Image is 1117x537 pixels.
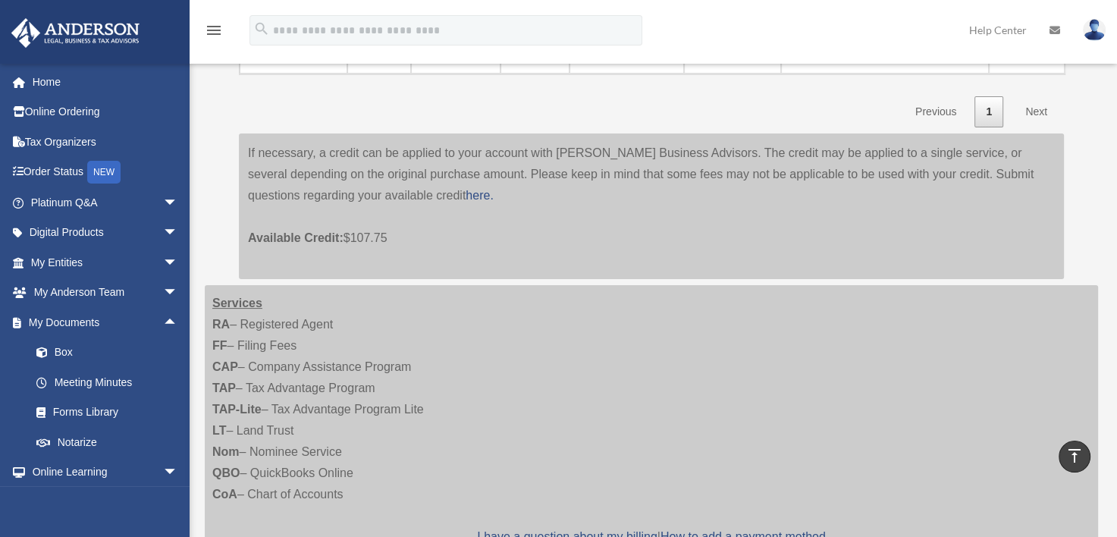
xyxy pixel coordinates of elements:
a: Online Ordering [11,97,201,127]
strong: RA [212,318,230,331]
a: Notarize [21,427,201,457]
i: search [253,20,270,37]
i: menu [205,21,223,39]
a: Previous [904,96,968,127]
a: Meeting Minutes [21,367,201,397]
a: Next [1014,96,1059,127]
strong: Services [212,297,262,309]
span: arrow_drop_up [163,307,193,338]
a: My Entitiesarrow_drop_down [11,247,201,278]
a: Order StatusNEW [11,157,201,188]
a: My Anderson Teamarrow_drop_down [11,278,201,308]
div: NEW [87,161,121,184]
a: Box [21,338,201,368]
span: arrow_drop_down [163,278,193,309]
strong: FF [212,339,227,352]
img: Anderson Advisors Platinum Portal [7,18,144,48]
span: Available Credit: [248,231,344,244]
div: If necessary, a credit can be applied to your account with [PERSON_NAME] Business Advisors. The c... [239,133,1064,279]
strong: TAP-Lite [212,403,262,416]
a: 1 [974,96,1003,127]
span: arrow_drop_down [163,187,193,218]
span: arrow_drop_down [163,457,193,488]
p: $107.75 [248,206,1055,249]
strong: CAP [212,360,238,373]
strong: LT [212,424,226,437]
a: Tax Organizers [11,127,201,157]
img: User Pic [1083,19,1106,41]
a: Online Learningarrow_drop_down [11,457,201,488]
span: arrow_drop_down [163,247,193,278]
strong: CoA [212,488,237,501]
a: Home [11,67,201,97]
strong: TAP [212,382,236,394]
a: here. [466,189,493,202]
a: My Documentsarrow_drop_up [11,307,201,338]
strong: Nom [212,445,240,458]
a: Forms Library [21,397,201,428]
a: Digital Productsarrow_drop_down [11,218,201,248]
a: menu [205,27,223,39]
span: arrow_drop_down [163,218,193,249]
a: Platinum Q&Aarrow_drop_down [11,187,201,218]
i: vertical_align_top [1065,447,1084,465]
strong: QBO [212,466,240,479]
a: vertical_align_top [1059,441,1090,473]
